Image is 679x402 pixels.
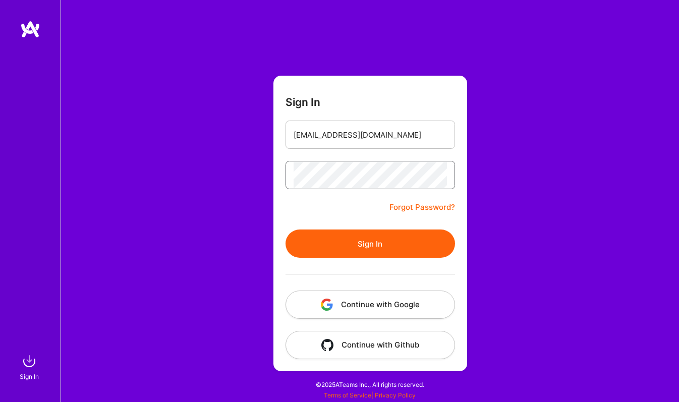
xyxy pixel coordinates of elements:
img: sign in [19,351,39,371]
div: © 2025 ATeams Inc., All rights reserved. [61,372,679,397]
img: icon [321,339,333,351]
img: icon [321,299,333,311]
a: Terms of Service [324,391,371,399]
a: Forgot Password? [389,201,455,213]
button: Sign In [286,229,455,258]
button: Continue with Google [286,291,455,319]
input: Email... [294,122,447,148]
div: Sign In [20,371,39,382]
a: Privacy Policy [375,391,416,399]
a: sign inSign In [21,351,39,382]
img: logo [20,20,40,38]
span: | [324,391,416,399]
button: Continue with Github [286,331,455,359]
h3: Sign In [286,96,320,108]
